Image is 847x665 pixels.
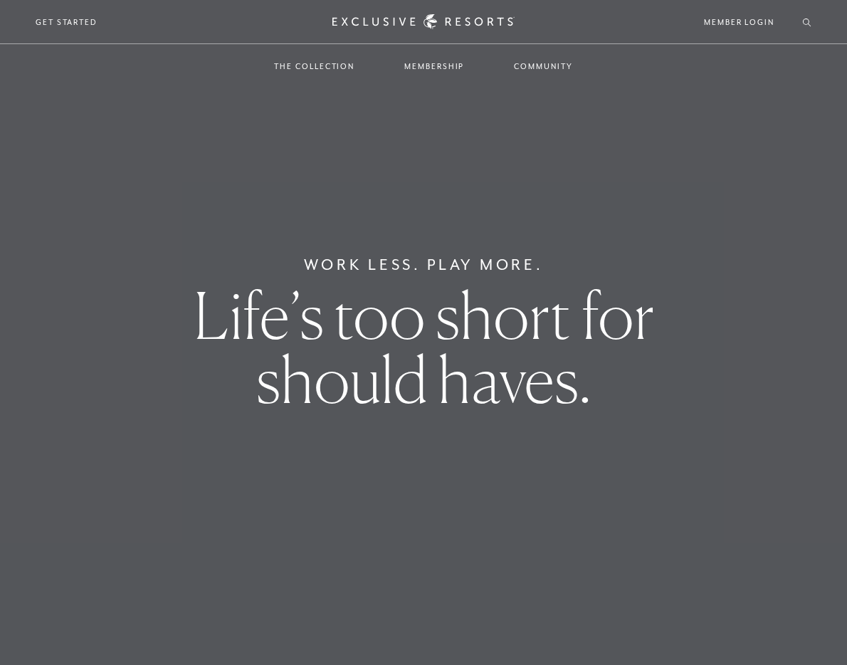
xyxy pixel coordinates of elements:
a: Get Started [36,16,98,28]
a: Membership [390,46,478,87]
h6: Work Less. Play More. [304,253,544,276]
a: The Collection [260,46,369,87]
a: Member Login [704,16,774,28]
h1: Life’s too short for should haves. [148,283,699,412]
a: Community [500,46,586,87]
